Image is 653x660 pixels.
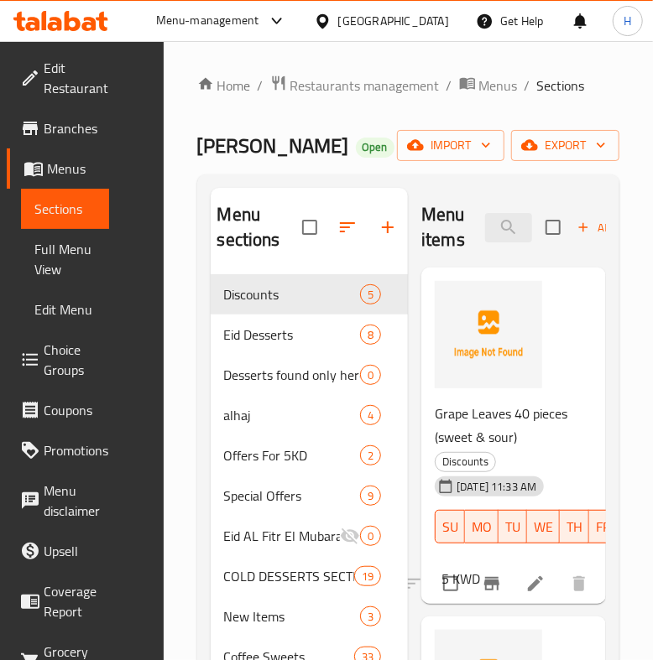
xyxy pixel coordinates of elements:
li: / [258,75,264,96]
span: Sort sections [327,207,368,247]
a: Coupons [7,390,109,430]
span: import [410,135,491,156]
span: 5 [361,287,380,303]
input: search [485,213,532,242]
h2: Menu items [421,202,465,252]
button: SU [435,510,465,543]
span: Select to update [433,566,468,601]
span: Restaurants management [290,75,440,96]
span: Branches [44,118,97,138]
a: Choice Groups [7,330,109,390]
a: Menu disclaimer [7,470,113,531]
span: Sections [34,199,96,219]
a: Upsell [7,531,109,571]
div: Desserts found only here0 [211,355,409,395]
span: Discounts [436,452,495,471]
div: Menu-management [156,11,259,31]
span: Menus [479,75,518,96]
div: items [360,606,381,626]
span: Select all sections [292,210,327,245]
a: Coverage Report [7,571,110,631]
span: WE [534,515,553,539]
button: TH [560,510,589,543]
span: Grape Leaves 40 pieces (sweet & sour) [435,401,567,450]
span: Special Offers [224,486,361,506]
div: COLD DESSERTS SECTION19 [211,556,409,596]
a: Sections [21,189,109,229]
span: Promotions [44,440,108,460]
span: Upsell [44,541,96,561]
span: Coupons [44,400,96,420]
span: Sections [537,75,585,96]
div: New Items3 [211,596,409,637]
span: Full Menu View [34,239,96,279]
a: Branches [7,108,111,148]
a: Edit Menu [21,289,109,330]
h2: Menu sections [217,202,303,252]
span: Choice Groups [44,340,96,380]
button: Add [571,215,624,241]
span: SU [442,515,458,539]
button: MO [465,510,499,543]
img: Grape Leaves 40 pieces (sweet & sour) [435,281,542,388]
a: Menus [7,148,109,189]
div: Discounts [435,452,496,472]
a: Promotions [7,430,122,470]
a: Full Menu View [21,229,109,289]
span: 19 [355,569,380,585]
div: items [360,445,381,465]
div: Special Offers9 [211,476,409,516]
span: 4 [361,408,380,424]
nav: breadcrumb [197,75,620,96]
span: Offers For 5KD [224,445,361,465]
span: H [624,12,631,30]
div: items [360,526,381,546]
span: COLD DESSERTS SECTION [224,566,354,586]
span: Discounts [224,284,361,304]
div: items [360,405,381,425]
li: / [525,75,530,96]
div: items [354,566,381,586]
span: Eid AL Fitr El Mubarak [224,526,341,546]
span: Select section [535,210,571,245]
div: alhaj [224,405,361,425]
span: Open [356,140,394,154]
span: FR [596,515,611,539]
div: items [360,365,381,385]
span: Menu disclaimer [44,481,100,521]
span: [PERSON_NAME] [197,127,349,164]
button: export [511,130,619,161]
a: Restaurants management [270,75,440,96]
div: [GEOGRAPHIC_DATA] [338,12,449,30]
span: 0 [361,367,380,383]
button: delete [559,564,599,604]
span: 8 [361,327,380,343]
div: Eid AL Fitr El Mubarak0 [211,516,409,556]
svg: Inactive section [340,526,360,546]
span: Edit Restaurant [44,58,108,98]
li: / [447,75,452,96]
span: export [525,135,606,156]
a: Edit menu item [525,574,546,594]
span: 0 [361,528,380,544]
button: WE [527,510,560,543]
button: FR [589,510,618,543]
span: Menus [47,159,96,179]
a: Home [197,75,251,96]
a: Menus [459,75,518,96]
button: Branch-specific-item [472,564,512,604]
span: Coverage Report [44,581,97,621]
span: New Items [224,606,361,626]
span: Add item [571,215,624,241]
div: Open [356,138,394,158]
div: Desserts found only here [224,365,361,385]
button: TU [499,510,527,543]
span: Edit Menu [34,299,96,320]
span: Add [575,218,620,237]
span: MO [472,515,492,539]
